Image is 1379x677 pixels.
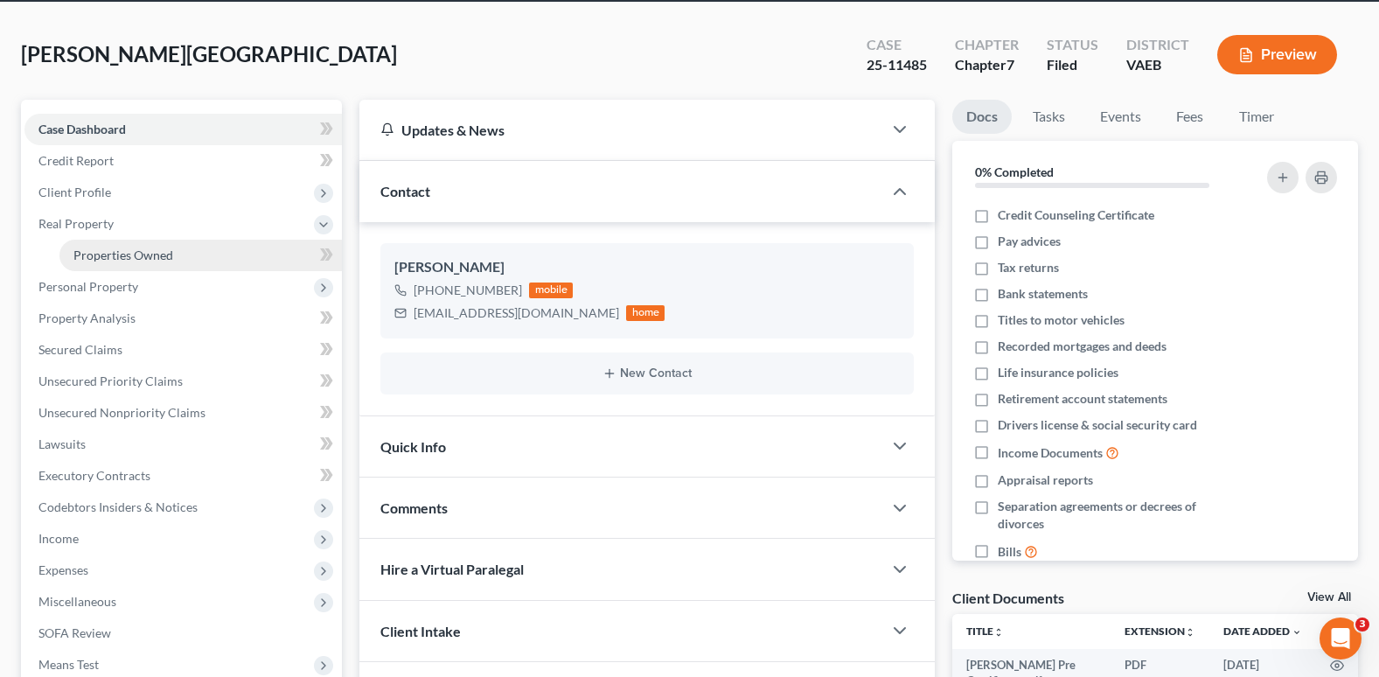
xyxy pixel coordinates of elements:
[998,311,1125,329] span: Titles to motor vehicles
[38,122,126,136] span: Case Dashboard
[1086,100,1155,134] a: Events
[38,311,136,325] span: Property Analysis
[998,498,1242,533] span: Separation agreements or decrees of divorces
[1047,55,1098,75] div: Filed
[38,405,205,420] span: Unsecured Nonpriority Claims
[24,618,342,649] a: SOFA Review
[1292,627,1302,638] i: expand_more
[952,589,1064,607] div: Client Documents
[1126,35,1189,55] div: District
[966,625,1004,638] a: Titleunfold_more
[38,625,111,640] span: SOFA Review
[998,233,1061,250] span: Pay advices
[998,259,1059,276] span: Tax returns
[414,282,522,299] div: [PHONE_NUMBER]
[1126,55,1189,75] div: VAEB
[1185,627,1195,638] i: unfold_more
[1006,56,1014,73] span: 7
[38,373,183,388] span: Unsecured Priority Claims
[38,216,114,231] span: Real Property
[952,100,1012,134] a: Docs
[955,55,1019,75] div: Chapter
[867,55,927,75] div: 25-11485
[380,183,430,199] span: Contact
[380,499,448,516] span: Comments
[867,35,927,55] div: Case
[380,623,461,639] span: Client Intake
[1047,35,1098,55] div: Status
[24,303,342,334] a: Property Analysis
[24,366,342,397] a: Unsecured Priority Claims
[38,657,99,672] span: Means Test
[24,114,342,145] a: Case Dashboard
[1162,100,1218,134] a: Fees
[24,145,342,177] a: Credit Report
[1125,625,1195,638] a: Extensionunfold_more
[24,429,342,460] a: Lawsuits
[1355,618,1369,632] span: 3
[38,594,116,609] span: Miscellaneous
[38,562,88,577] span: Expenses
[380,561,524,577] span: Hire a Virtual Paralegal
[998,543,1021,561] span: Bills
[24,397,342,429] a: Unsecured Nonpriority Claims
[414,304,619,322] div: [EMAIL_ADDRESS][DOMAIN_NAME]
[380,121,861,139] div: Updates & News
[998,206,1154,224] span: Credit Counseling Certificate
[998,338,1167,355] span: Recorded mortgages and deeds
[38,468,150,483] span: Executory Contracts
[394,257,900,278] div: [PERSON_NAME]
[998,285,1088,303] span: Bank statements
[38,279,138,294] span: Personal Property
[998,444,1103,462] span: Income Documents
[1225,100,1288,134] a: Timer
[955,35,1019,55] div: Chapter
[38,499,198,514] span: Codebtors Insiders & Notices
[38,153,114,168] span: Credit Report
[998,390,1167,408] span: Retirement account statements
[998,416,1197,434] span: Drivers license & social security card
[1223,625,1302,638] a: Date Added expand_more
[1320,618,1362,660] iframe: Intercom live chat
[38,342,122,357] span: Secured Claims
[73,248,173,262] span: Properties Owned
[1217,35,1337,74] button: Preview
[998,364,1118,381] span: Life insurance policies
[998,471,1093,489] span: Appraisal reports
[38,185,111,199] span: Client Profile
[394,366,900,380] button: New Contact
[59,240,342,271] a: Properties Owned
[21,41,397,66] span: [PERSON_NAME][GEOGRAPHIC_DATA]
[1307,591,1351,604] a: View All
[38,436,86,451] span: Lawsuits
[1019,100,1079,134] a: Tasks
[24,460,342,492] a: Executory Contracts
[380,438,446,455] span: Quick Info
[24,334,342,366] a: Secured Claims
[38,531,79,546] span: Income
[529,283,573,298] div: mobile
[626,305,665,321] div: home
[993,627,1004,638] i: unfold_more
[975,164,1054,179] strong: 0% Completed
